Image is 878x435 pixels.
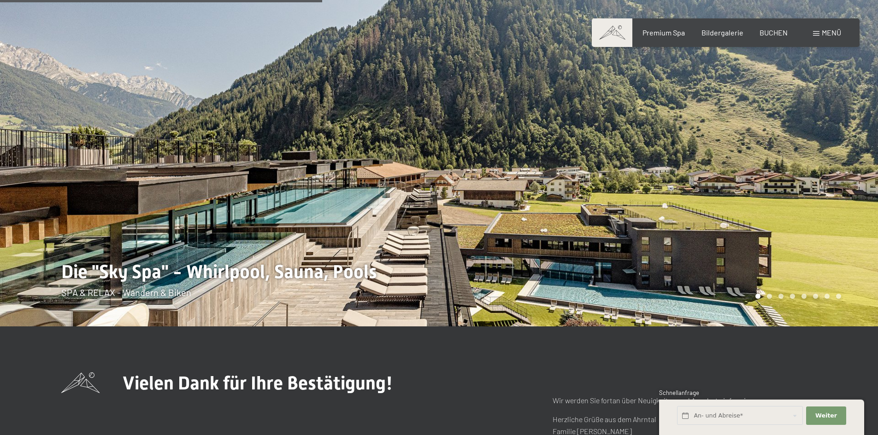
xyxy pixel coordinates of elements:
[123,372,393,394] span: Vielen Dank für Ihre Bestätigung!
[755,294,760,299] div: Carousel Page 1 (Current Slide)
[836,294,841,299] div: Carousel Page 8
[790,294,795,299] div: Carousel Page 4
[813,294,818,299] div: Carousel Page 6
[760,28,788,37] a: BUCHEN
[553,394,817,406] p: Wir werden Sie fortan über Neuigkeiten und Angebote informieren.
[701,28,743,37] a: Bildergalerie
[801,294,807,299] div: Carousel Page 5
[752,294,841,299] div: Carousel Pagination
[822,28,841,37] span: Menü
[825,294,830,299] div: Carousel Page 7
[659,389,699,396] span: Schnellanfrage
[642,28,685,37] a: Premium Spa
[767,294,772,299] div: Carousel Page 2
[806,406,846,425] button: Weiter
[778,294,784,299] div: Carousel Page 3
[815,412,837,420] span: Weiter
